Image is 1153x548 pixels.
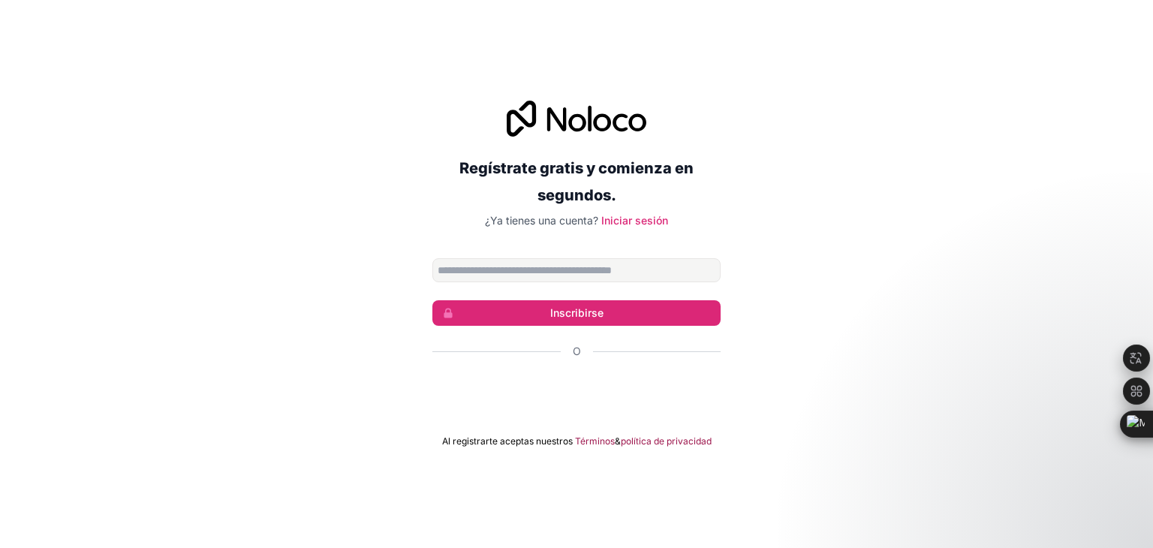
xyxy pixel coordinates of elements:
[550,306,604,319] font: Inscribirse
[575,435,615,447] a: Términos
[432,300,721,326] button: Inscribirse
[621,435,712,447] a: política de privacidad
[442,435,573,447] font: Al registrarte aceptas nuestros
[432,258,721,282] input: Dirección de correo electrónico
[601,214,668,227] a: Iniciar sesión
[425,375,728,408] iframe: Botón Iniciar sesión con Google
[615,435,621,447] font: &
[853,435,1153,540] iframe: Mensaje de notificaciones del intercomunicador
[459,159,694,204] font: Regístrate gratis y comienza en segundos.
[573,345,581,357] font: O
[485,214,598,227] font: ¿Ya tienes una cuenta?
